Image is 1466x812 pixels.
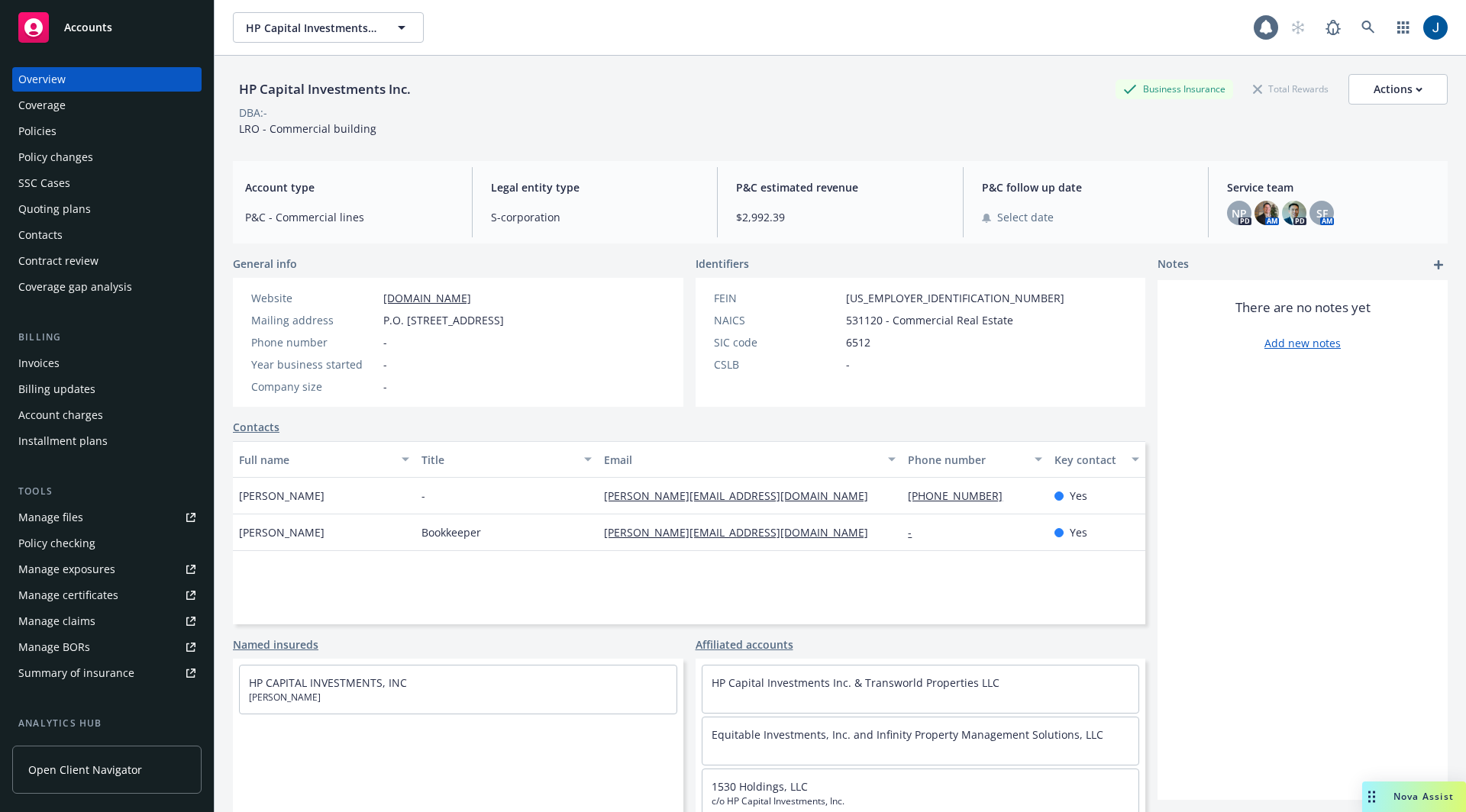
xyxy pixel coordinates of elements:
span: P&C - Commercial lines [245,209,454,225]
div: Coverage gap analysis [18,275,132,299]
div: Manage certificates [18,583,118,607]
div: SIC code [714,334,840,350]
a: Accounts [12,6,202,49]
a: Account charges [12,403,202,427]
button: Title [415,441,598,478]
span: P&C estimated revenue [736,179,945,195]
span: $2,992.39 [736,209,945,225]
span: Open Client Navigator [28,762,142,778]
span: - [421,488,425,504]
div: Coverage [18,93,66,118]
div: Mailing address [251,312,377,328]
span: [PERSON_NAME] [249,691,667,704]
span: - [383,356,387,372]
a: Manage certificates [12,583,202,607]
a: [PHONE_NUMBER] [908,488,1015,503]
div: Policy changes [18,145,93,169]
a: Contacts [12,223,202,247]
a: Policy changes [12,145,202,169]
div: HP Capital Investments Inc. [233,79,417,99]
a: HP Capital Investments Inc. & Transworld Properties LLC [712,675,999,690]
img: photo [1423,15,1448,40]
span: SF [1316,205,1328,221]
div: Quoting plans [18,197,91,221]
button: Email [598,441,902,478]
span: There are no notes yet [1235,298,1371,317]
div: Manage claims [18,609,95,633]
a: HP CAPITAL INVESTMENTS, INC [249,675,407,690]
a: Start snowing [1283,12,1313,43]
span: P&C follow up date [982,179,1190,195]
a: Manage exposures [12,557,202,582]
a: Coverage gap analysis [12,275,202,299]
a: - [908,525,924,540]
span: [PERSON_NAME] [239,524,325,540]
a: Contract review [12,249,202,273]
div: Manage BORs [18,635,90,659]
button: Key contact [1048,441,1145,478]
div: Policy checking [18,531,95,556]
div: Billing [12,330,202,345]
div: Year business started [251,356,377,372]
a: Contacts [233,419,279,435]
a: Affiliated accounts [696,636,793,652]
div: Key contact [1054,452,1122,468]
span: Yes [1070,524,1087,540]
span: Accounts [64,21,112,34]
div: Tools [12,484,202,499]
a: Search [1353,12,1384,43]
a: Switch app [1388,12,1419,43]
a: Quoting plans [12,197,202,221]
span: 6512 [846,334,870,350]
img: photo [1254,201,1279,225]
a: 1530 Holdings, LLC [712,779,808,794]
div: Overview [18,67,66,92]
div: Account charges [18,403,103,427]
div: Billing updates [18,377,95,401]
div: Contacts [18,223,63,247]
span: Account type [245,179,454,195]
span: P.O. [STREET_ADDRESS] [383,312,504,328]
div: Contract review [18,249,98,273]
span: Identifiers [696,256,749,272]
a: [PERSON_NAME][EMAIL_ADDRESS][DOMAIN_NAME] [604,488,880,503]
a: Equitable Investments, Inc. and Infinity Property Management Solutions, LLC [712,727,1103,742]
a: add [1429,256,1448,274]
span: [US_EMPLOYER_IDENTIFICATION_NUMBER] [846,290,1064,306]
a: Billing updates [12,377,202,401]
div: Full name [239,452,392,468]
span: General info [233,256,297,272]
span: Bookkeeper [421,524,481,540]
div: Policies [18,119,57,143]
div: Company size [251,379,377,395]
a: Manage files [12,505,202,530]
span: Notes [1158,256,1189,274]
span: S-corporation [491,209,699,225]
div: Website [251,290,377,306]
span: - [383,334,387,350]
div: SSC Cases [18,171,70,195]
button: Phone number [902,441,1048,478]
a: Named insureds [233,636,318,652]
button: HP Capital Investments Inc. [233,12,424,43]
a: Add new notes [1264,335,1341,351]
a: [DOMAIN_NAME] [383,291,471,305]
a: Overview [12,67,202,92]
div: CSLB [714,356,840,372]
span: - [383,379,387,395]
div: FEIN [714,290,840,306]
a: Policies [12,119,202,143]
div: Installment plans [18,429,108,453]
span: c/o HP Capital Investments, Inc. [712,794,1130,808]
span: Yes [1070,488,1087,504]
a: Coverage [12,93,202,118]
a: Summary of insurance [12,661,202,685]
span: Service team [1227,179,1435,195]
div: Actions [1374,75,1422,104]
span: Nova Assist [1393,790,1454,803]
div: DBA: - [239,105,267,121]
span: HP Capital Investments Inc. [246,20,378,36]
div: Phone number [908,452,1025,468]
a: SSC Cases [12,171,202,195]
span: NP [1232,205,1247,221]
